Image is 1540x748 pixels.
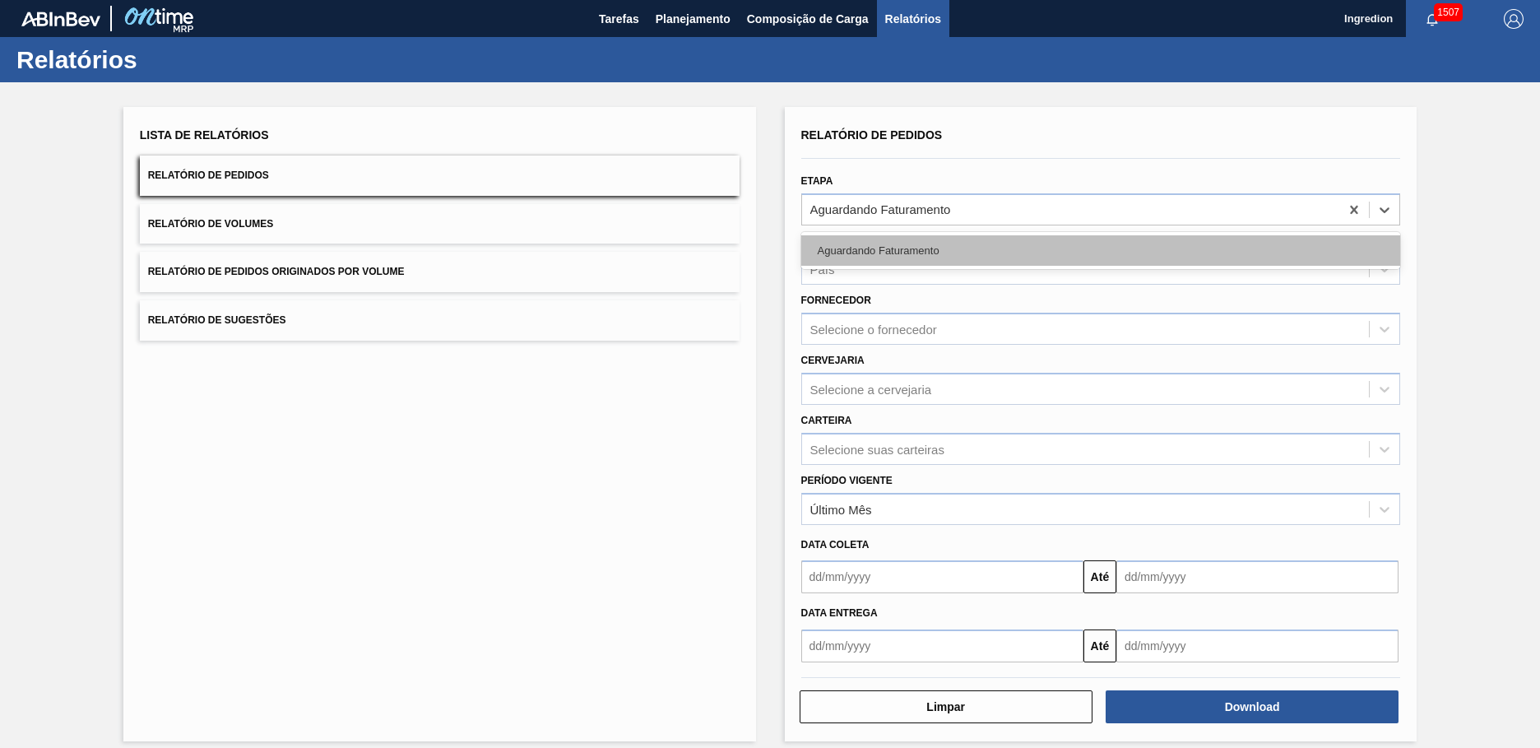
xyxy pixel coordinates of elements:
[1406,7,1459,30] button: Notificações
[885,9,941,29] span: Relatórios
[801,128,943,142] span: Relatório de Pedidos
[16,50,308,69] h1: Relatórios
[140,156,740,196] button: Relatório de Pedidos
[801,607,878,619] span: Data entrega
[810,442,944,456] div: Selecione suas carteiras
[801,560,1083,593] input: dd/mm/yyyy
[801,235,1401,266] div: Aguardando Faturamento
[1106,690,1399,723] button: Download
[140,300,740,341] button: Relatório de Sugestões
[148,314,286,326] span: Relatório de Sugestões
[140,204,740,244] button: Relatório de Volumes
[21,12,100,26] img: TNhmsLtSVTkK8tSr43FrP2fwEKptu5GPRR3wAAAABJRU5ErkJggg==
[148,170,269,181] span: Relatório de Pedidos
[1116,630,1399,662] input: dd/mm/yyyy
[801,355,865,366] label: Cervejaria
[148,218,273,230] span: Relatório de Volumes
[810,502,872,516] div: Último Mês
[1083,630,1116,662] button: Até
[140,128,269,142] span: Lista de Relatórios
[148,266,405,277] span: Relatório de Pedidos Originados por Volume
[140,252,740,292] button: Relatório de Pedidos Originados por Volume
[599,9,639,29] span: Tarefas
[1434,3,1463,21] span: 1507
[1504,9,1524,29] img: Logout
[656,9,731,29] span: Planejamento
[810,323,937,337] div: Selecione o fornecedor
[1116,560,1399,593] input: dd/mm/yyyy
[801,415,852,426] label: Carteira
[810,262,835,276] div: País
[801,630,1083,662] input: dd/mm/yyyy
[747,9,869,29] span: Composição de Carga
[801,539,870,551] span: Data coleta
[801,175,833,187] label: Etapa
[800,690,1092,723] button: Limpar
[810,382,932,396] div: Selecione a cervejaria
[801,295,871,306] label: Fornecedor
[801,475,893,486] label: Período Vigente
[1083,560,1116,593] button: Até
